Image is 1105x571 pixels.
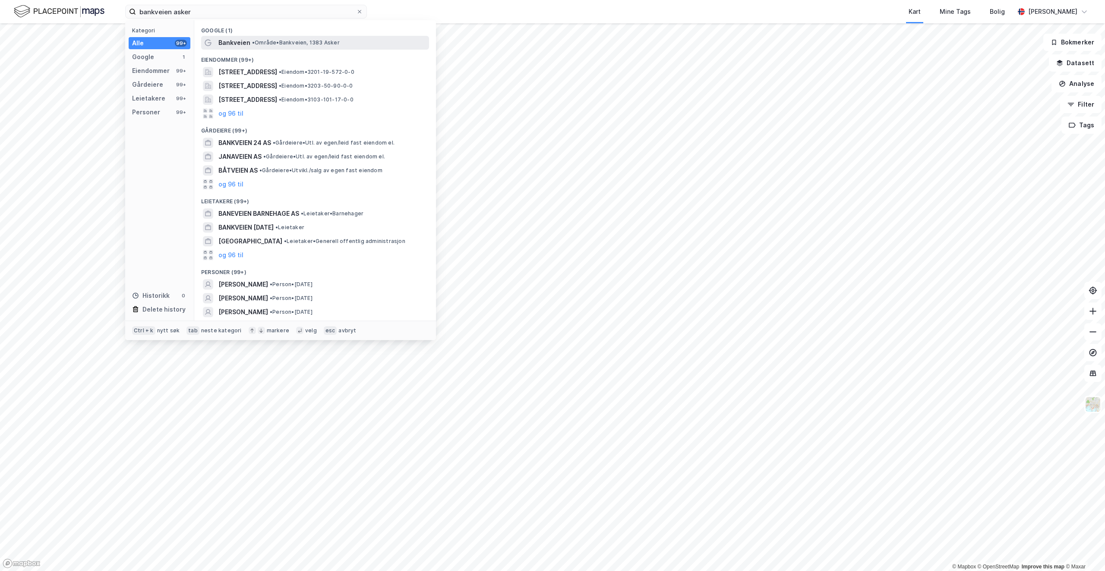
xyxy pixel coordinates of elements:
[175,95,187,102] div: 99+
[218,67,277,77] span: [STREET_ADDRESS]
[1022,564,1064,570] a: Improve this map
[270,309,313,315] span: Person • [DATE]
[132,66,170,76] div: Eiendommer
[175,40,187,47] div: 99+
[1049,54,1102,72] button: Datasett
[324,326,337,335] div: esc
[157,327,180,334] div: nytt søk
[194,191,436,207] div: Leietakere (99+)
[267,327,289,334] div: markere
[275,224,278,230] span: •
[279,69,281,75] span: •
[132,326,155,335] div: Ctrl + k
[218,108,243,119] button: og 96 til
[218,95,277,105] span: [STREET_ADDRESS]
[132,52,154,62] div: Google
[132,93,165,104] div: Leietakere
[301,210,303,217] span: •
[263,153,385,160] span: Gårdeiere • Utl. av egen/leid fast eiendom el.
[301,210,363,217] span: Leietaker • Barnehager
[218,151,262,162] span: JANAVEIEN AS
[218,81,277,91] span: [STREET_ADDRESS]
[175,81,187,88] div: 99+
[132,290,170,301] div: Historikk
[180,54,187,60] div: 1
[279,82,281,89] span: •
[279,96,281,103] span: •
[218,138,271,148] span: BANKVEIEN 24 AS
[275,224,304,231] span: Leietaker
[1051,75,1102,92] button: Analyse
[218,165,258,176] span: BÅTVEIEN AS
[194,262,436,278] div: Personer (99+)
[218,293,268,303] span: [PERSON_NAME]
[270,281,272,287] span: •
[175,109,187,116] div: 99+
[259,167,382,174] span: Gårdeiere • Utvikl./salg av egen fast eiendom
[1085,396,1101,413] img: Z
[186,326,199,335] div: tab
[270,295,272,301] span: •
[273,139,395,146] span: Gårdeiere • Utl. av egen/leid fast eiendom el.
[180,292,187,299] div: 0
[909,6,921,17] div: Kart
[218,250,243,260] button: og 96 til
[270,309,272,315] span: •
[273,139,275,146] span: •
[1062,530,1105,571] div: Kontrollprogram for chat
[978,564,1020,570] a: OpenStreetMap
[1028,6,1077,17] div: [PERSON_NAME]
[3,558,41,568] a: Mapbox homepage
[218,179,243,189] button: og 96 til
[279,96,354,103] span: Eiendom • 3103-101-17-0-0
[136,5,356,18] input: Søk på adresse, matrikkel, gårdeiere, leietakere eller personer
[338,327,356,334] div: avbryt
[1061,117,1102,134] button: Tags
[279,82,353,89] span: Eiendom • 3203-50-90-0-0
[218,279,268,290] span: [PERSON_NAME]
[132,27,190,34] div: Kategori
[270,281,313,288] span: Person • [DATE]
[270,295,313,302] span: Person • [DATE]
[279,69,354,76] span: Eiendom • 3201-19-572-0-0
[194,20,436,36] div: Google (1)
[263,153,266,160] span: •
[201,327,242,334] div: neste kategori
[305,327,317,334] div: velg
[132,107,160,117] div: Personer
[132,79,163,90] div: Gårdeiere
[252,39,340,46] span: Område • Bankveien, 1383 Asker
[252,39,255,46] span: •
[218,222,274,233] span: BANKVEIEN [DATE]
[259,167,262,174] span: •
[194,50,436,65] div: Eiendommer (99+)
[990,6,1005,17] div: Bolig
[218,307,268,317] span: [PERSON_NAME]
[1043,34,1102,51] button: Bokmerker
[142,304,186,315] div: Delete history
[1062,530,1105,571] iframe: Chat Widget
[284,238,287,244] span: •
[284,238,405,245] span: Leietaker • Generell offentlig administrasjon
[218,236,282,246] span: [GEOGRAPHIC_DATA]
[218,208,299,219] span: BANEVEIEN BARNEHAGE AS
[1060,96,1102,113] button: Filter
[952,564,976,570] a: Mapbox
[940,6,971,17] div: Mine Tags
[218,38,250,48] span: Bankveien
[14,4,104,19] img: logo.f888ab2527a4732fd821a326f86c7f29.svg
[194,120,436,136] div: Gårdeiere (99+)
[132,38,144,48] div: Alle
[175,67,187,74] div: 99+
